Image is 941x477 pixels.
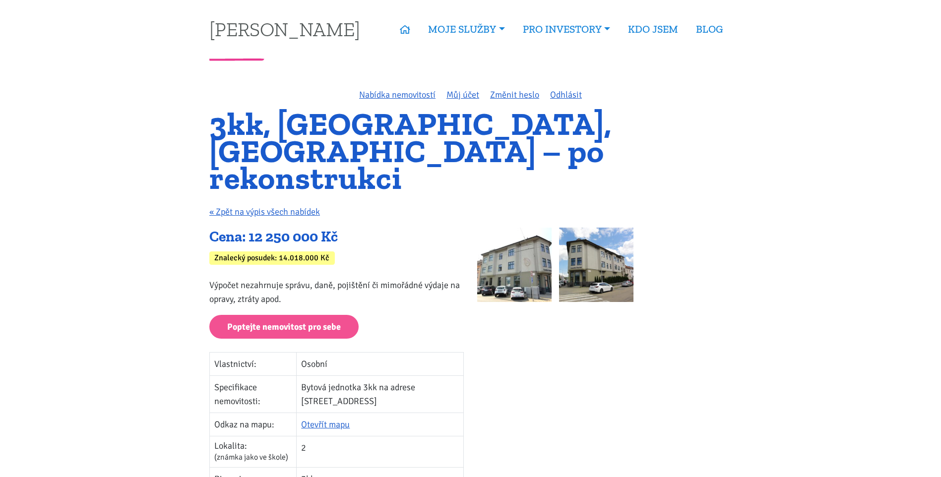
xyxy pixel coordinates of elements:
[297,353,464,376] td: Osobní
[550,89,582,100] a: Odhlásit
[209,206,320,217] a: « Zpět na výpis všech nabídek
[490,89,539,100] a: Změnit heslo
[209,278,464,306] p: Výpočet nezahrnuje správu, daně, pojištění či mimořádné výdaje na opravy, ztráty apod.
[446,89,479,100] a: Můj účet
[687,18,732,41] a: BLOG
[514,18,619,41] a: PRO INVESTORY
[210,353,297,376] td: Vlastnictví:
[214,452,288,462] span: (známka jako ve škole)
[297,436,464,467] td: 2
[210,376,297,413] td: Specifikace nemovitosti:
[419,18,513,41] a: MOJE SLUŽBY
[209,19,360,39] a: [PERSON_NAME]
[619,18,687,41] a: KDO JSEM
[210,436,297,467] td: Lokalita:
[209,228,464,246] div: Cena: 12 250 000 Kč
[210,413,297,436] td: Odkaz na mapu:
[359,89,436,100] a: Nabídka nemovitostí
[297,376,464,413] td: Bytová jednotka 3kk na adrese [STREET_ADDRESS]
[209,251,335,265] div: Znalecký posudek: 14.018.000 Kč
[209,315,359,339] a: Poptejte nemovitost pro sebe
[301,419,350,430] a: Otevřít mapu
[209,111,732,192] h1: 3kk, [GEOGRAPHIC_DATA], [GEOGRAPHIC_DATA] – po rekonstrukci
